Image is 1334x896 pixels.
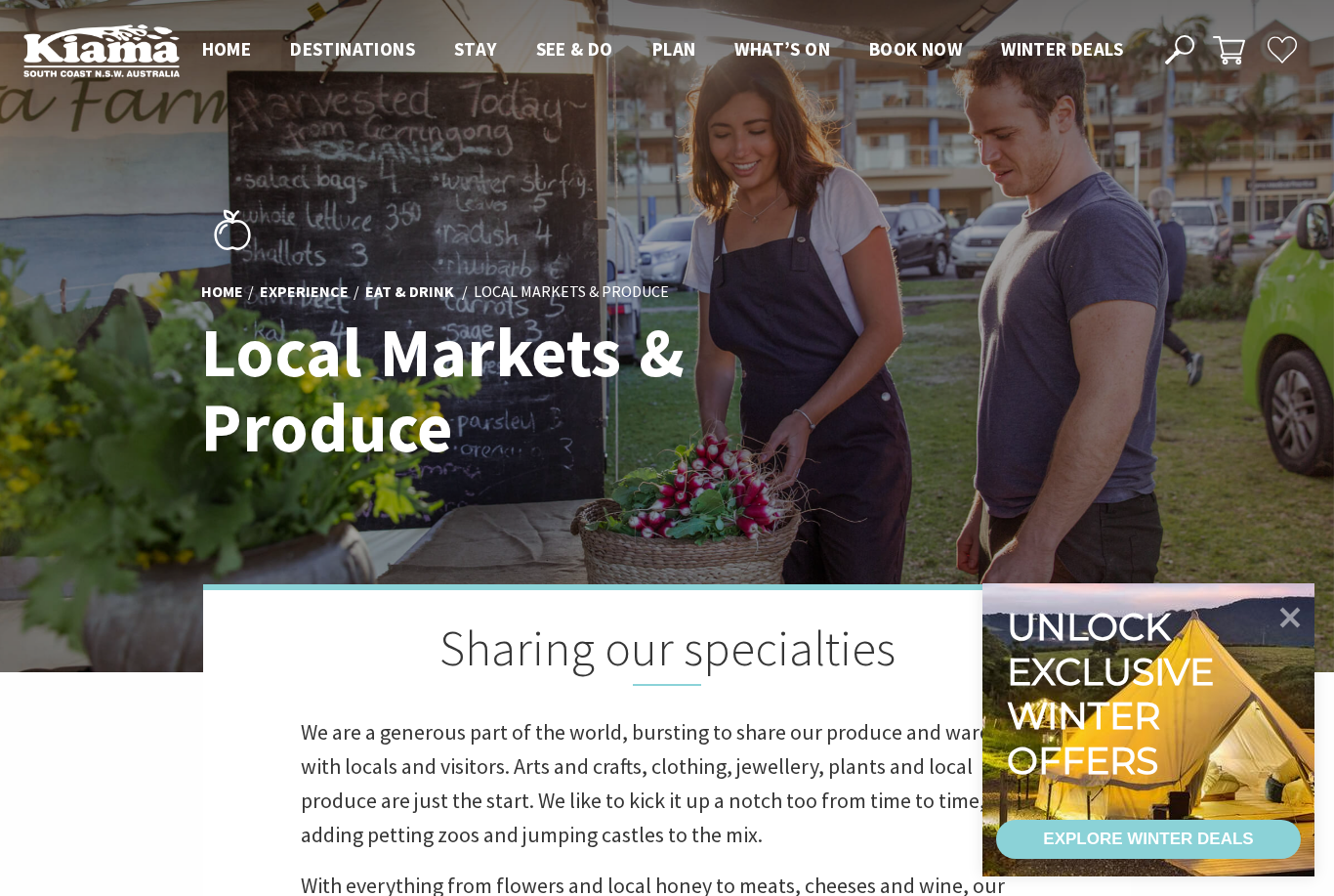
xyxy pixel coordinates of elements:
span: Winter Deals [1001,37,1123,61]
div: EXPLORE WINTER DEALS [1043,820,1253,859]
a: Eat & Drink [365,281,454,303]
a: Experience [260,281,349,303]
a: EXPLORE WINTER DEALS [996,820,1301,859]
span: Plan [652,37,696,61]
h2: Sharing our specialties [301,619,1033,686]
div: Unlock exclusive winter offers [1007,605,1223,783]
span: What’s On [734,37,830,61]
span: Stay [454,37,497,61]
span: Book now [869,37,962,61]
h1: Local Markets & Produce [201,316,753,466]
li: Local Markets & Produce [474,279,669,305]
p: We are a generous part of the world, bursting to share our produce and wares with locals and visi... [301,715,1033,853]
span: See & Do [536,37,613,61]
span: Destinations [290,37,415,61]
img: Kiama Logo [23,23,180,77]
nav: Main Menu [183,34,1143,66]
span: Home [202,37,252,61]
a: Home [201,281,243,303]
